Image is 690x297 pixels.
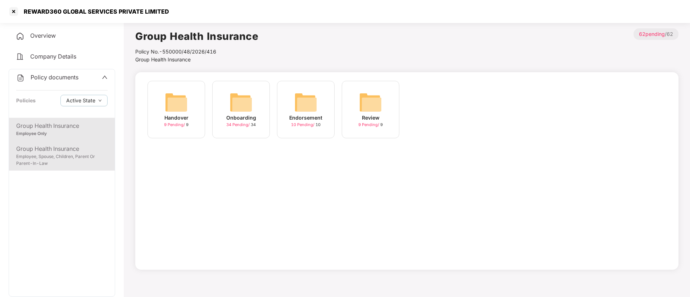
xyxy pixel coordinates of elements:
div: Policy No.- 550000/48/2026/416 [135,48,258,56]
span: Company Details [30,53,76,60]
span: Policy documents [31,74,78,81]
img: svg+xml;base64,PHN2ZyB4bWxucz0iaHR0cDovL3d3dy53My5vcmcvMjAwMC9zdmciIHdpZHRoPSIyNCIgaGVpZ2h0PSIyNC... [16,74,25,82]
span: down [98,99,102,103]
p: / 62 [634,28,678,40]
div: Group Health Insurance [16,144,108,153]
span: 34 Pending / [226,122,251,127]
span: 62 pending [639,31,665,37]
span: up [102,74,108,80]
div: Review [362,114,380,122]
div: REWARD360 GLOBAL SERVICES PRIVATE LIMITED [19,8,169,15]
span: Group Health Insurance [135,56,191,62]
img: svg+xml;base64,PHN2ZyB4bWxucz0iaHR0cDovL3d3dy53My5vcmcvMjAwMC9zdmciIHdpZHRoPSI2NCIgaGVpZ2h0PSI2NC... [294,91,317,114]
div: Group Health Insurance [16,121,108,130]
div: Onboarding [226,114,256,122]
h1: Group Health Insurance [135,28,258,44]
div: Endorsement [289,114,322,122]
img: svg+xml;base64,PHN2ZyB4bWxucz0iaHR0cDovL3d3dy53My5vcmcvMjAwMC9zdmciIHdpZHRoPSI2NCIgaGVpZ2h0PSI2NC... [359,91,382,114]
img: svg+xml;base64,PHN2ZyB4bWxucz0iaHR0cDovL3d3dy53My5vcmcvMjAwMC9zdmciIHdpZHRoPSIyNCIgaGVpZ2h0PSIyNC... [16,32,24,41]
button: Active Statedown [60,95,108,106]
div: 10 [291,122,321,128]
span: Active State [66,97,95,105]
span: 10 Pending / [291,122,316,127]
div: Handover [164,114,189,122]
div: Employee Only [16,130,108,137]
span: 9 Pending / [164,122,186,127]
div: Employee, Spouse, Children, Parent Or Parent-In-Law [16,153,108,167]
img: svg+xml;base64,PHN2ZyB4bWxucz0iaHR0cDovL3d3dy53My5vcmcvMjAwMC9zdmciIHdpZHRoPSIyNCIgaGVpZ2h0PSIyNC... [16,52,24,61]
span: Overview [30,32,56,39]
div: 34 [226,122,256,128]
span: 9 Pending / [358,122,380,127]
img: svg+xml;base64,PHN2ZyB4bWxucz0iaHR0cDovL3d3dy53My5vcmcvMjAwMC9zdmciIHdpZHRoPSI2NCIgaGVpZ2h0PSI2NC... [165,91,188,114]
div: 9 [164,122,189,128]
div: Policies [16,97,36,105]
img: svg+xml;base64,PHN2ZyB4bWxucz0iaHR0cDovL3d3dy53My5vcmcvMjAwMC9zdmciIHdpZHRoPSI2NCIgaGVpZ2h0PSI2NC... [230,91,253,114]
div: 9 [358,122,383,128]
